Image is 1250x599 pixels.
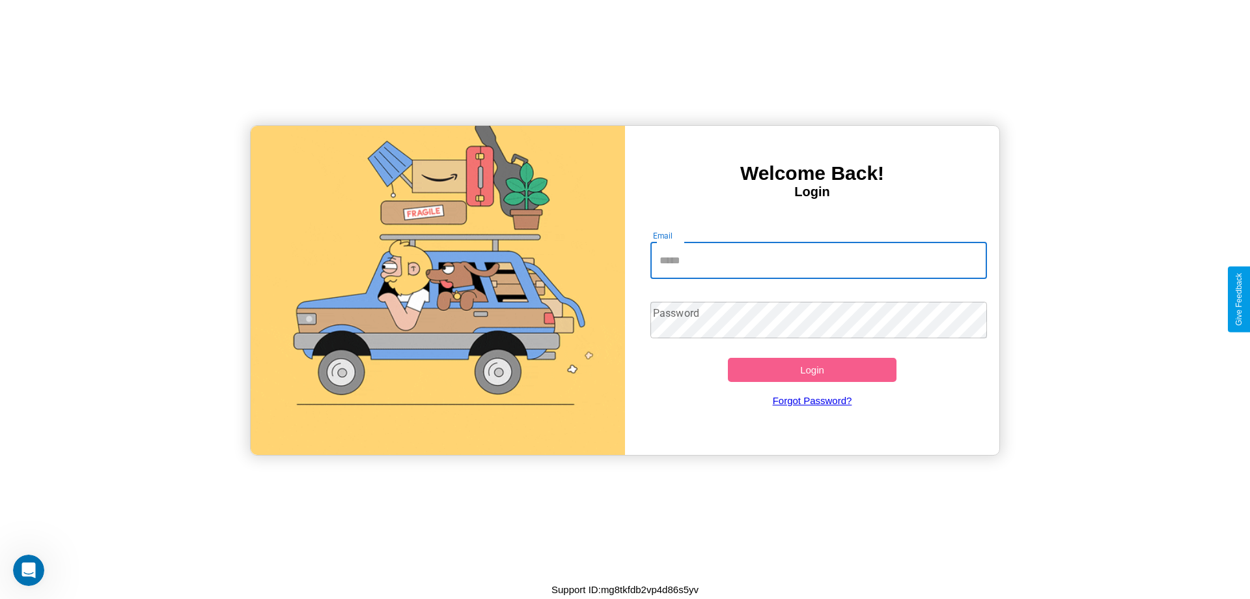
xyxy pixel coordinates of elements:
[625,184,999,199] h4: Login
[1234,273,1243,326] div: Give Feedback
[625,162,999,184] h3: Welcome Back!
[728,358,896,382] button: Login
[551,581,699,598] p: Support ID: mg8tkfdb2vp4d86s5yv
[251,126,625,455] img: gif
[644,382,981,419] a: Forgot Password?
[653,230,673,241] label: Email
[13,555,44,586] iframe: Intercom live chat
